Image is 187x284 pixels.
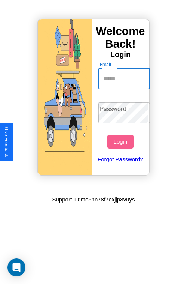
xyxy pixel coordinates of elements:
a: Forgot Password? [95,149,147,170]
div: Give Feedback [4,127,9,157]
h3: Welcome Back! [92,25,149,50]
div: Open Intercom Messenger [7,258,25,276]
p: Support ID: me5nn78f7exjjp8vuys [52,194,135,204]
button: Login [107,135,133,149]
img: gif [38,19,92,175]
h4: Login [92,50,149,59]
label: Email [100,61,111,68]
